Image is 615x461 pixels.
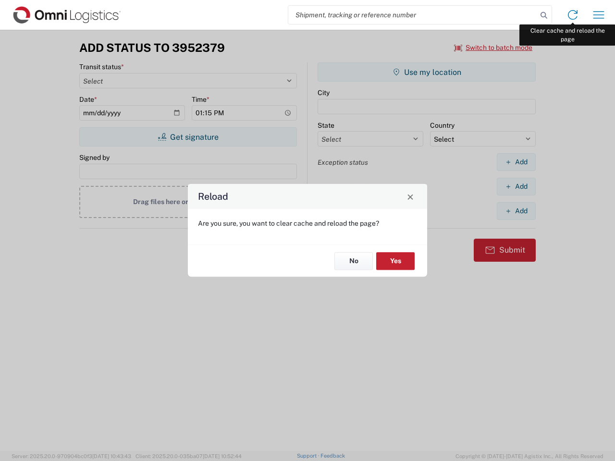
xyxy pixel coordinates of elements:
button: No [334,252,373,270]
button: Yes [376,252,415,270]
input: Shipment, tracking or reference number [288,6,537,24]
h4: Reload [198,190,228,204]
p: Are you sure, you want to clear cache and reload the page? [198,219,417,228]
button: Close [404,190,417,203]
